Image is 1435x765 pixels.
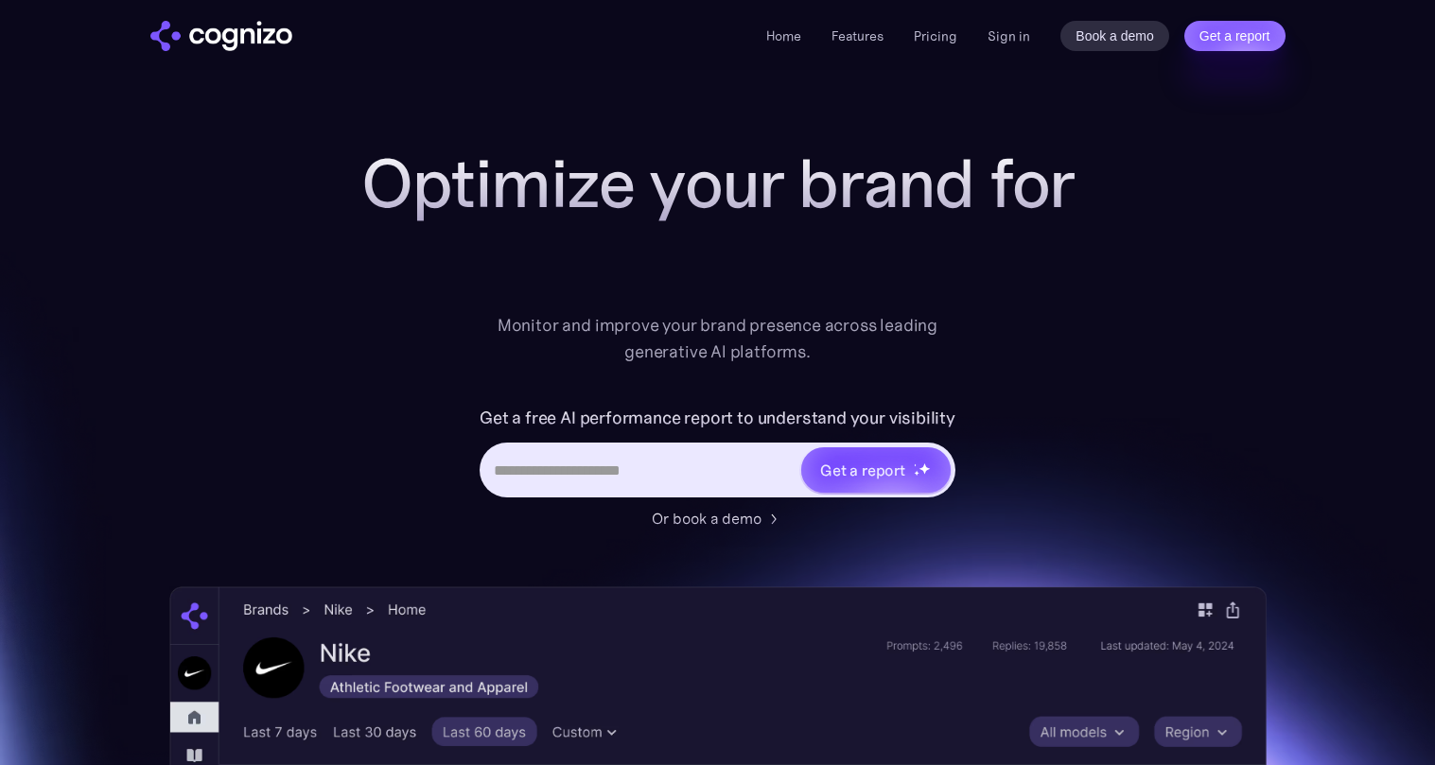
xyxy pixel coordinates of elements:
a: Home [766,27,801,44]
a: Features [831,27,884,44]
img: star [914,470,920,477]
a: home [150,21,292,51]
h1: Optimize your brand for [340,146,1096,221]
label: Get a free AI performance report to understand your visibility [480,403,955,433]
img: cognizo logo [150,21,292,51]
a: Sign in [988,25,1030,47]
div: Or book a demo [652,507,761,530]
a: Get a report [1184,21,1286,51]
a: Get a reportstarstarstar [799,445,953,495]
form: Hero URL Input Form [480,403,955,497]
a: Pricing [914,27,957,44]
div: Get a report [820,459,905,481]
div: Monitor and improve your brand presence across leading generative AI platforms. [485,312,951,365]
a: Or book a demo [652,507,784,530]
img: star [914,463,917,466]
img: star [919,462,931,475]
a: Book a demo [1060,21,1169,51]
